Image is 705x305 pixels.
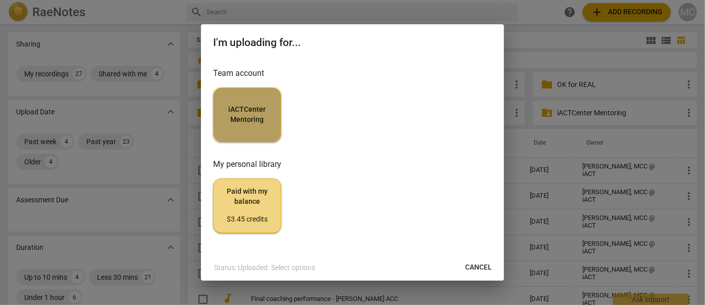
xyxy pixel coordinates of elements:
h3: My personal library [213,158,492,170]
button: Cancel [457,258,500,277]
span: Cancel [465,263,492,273]
button: Paid with my balance$3.45 credits [213,179,281,233]
h2: I'm uploading for... [213,36,492,49]
p: Status: Uploaded. Select options [214,263,315,273]
span: iACTCenter Mentoring [222,105,273,124]
div: $3.45 credits [222,214,273,225]
span: Paid with my balance [222,187,273,225]
button: iACTCenter Mentoring [213,88,281,142]
h3: Team account [213,67,492,79]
